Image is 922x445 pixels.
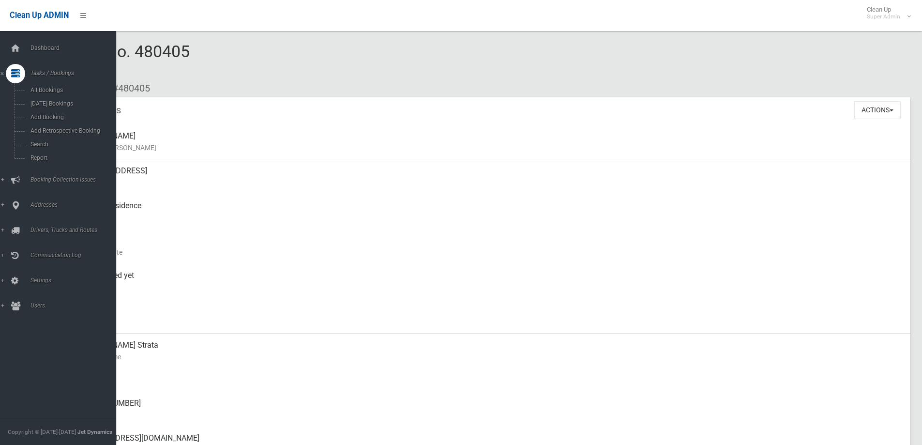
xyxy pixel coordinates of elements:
div: [DATE] [77,299,903,334]
span: Copyright © [DATE]-[DATE] [8,429,76,435]
div: [PERSON_NAME] [77,124,903,159]
span: [DATE] Bookings [28,100,115,107]
small: Collection Date [77,246,903,258]
span: Dashboard [28,45,123,51]
span: Report [28,154,115,161]
span: Tasks / Bookings [28,70,123,77]
div: [PHONE_NUMBER] [77,392,903,427]
small: Address [77,177,903,188]
div: [STREET_ADDRESS] [77,159,903,194]
li: #480405 [106,79,150,97]
small: Name of [PERSON_NAME] [77,142,903,153]
small: Landline [77,409,903,421]
span: Clean Up ADMIN [10,11,69,20]
span: Clean Up [862,6,910,20]
span: Booking Collection Issues [28,176,123,183]
span: Search [28,141,115,148]
div: [PERSON_NAME] Strata [77,334,903,368]
span: Settings [28,277,123,284]
span: Drivers, Trucks and Routes [28,227,123,233]
span: Users [28,302,123,309]
div: Front of Residence [77,194,903,229]
span: Add Retrospective Booking [28,127,115,134]
small: Super Admin [867,13,900,20]
small: Pickup Point [77,212,903,223]
small: Collected At [77,281,903,293]
span: Add Booking [28,114,115,121]
div: Not collected yet [77,264,903,299]
span: Communication Log [28,252,123,259]
span: Booking No. 480405 [43,42,190,79]
strong: Jet Dynamics [77,429,112,435]
div: [DATE] [77,229,903,264]
small: Zone [77,316,903,328]
small: Contact Name [77,351,903,363]
span: Addresses [28,201,123,208]
small: Mobile [77,374,903,386]
span: All Bookings [28,87,115,93]
button: Actions [854,101,901,119]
